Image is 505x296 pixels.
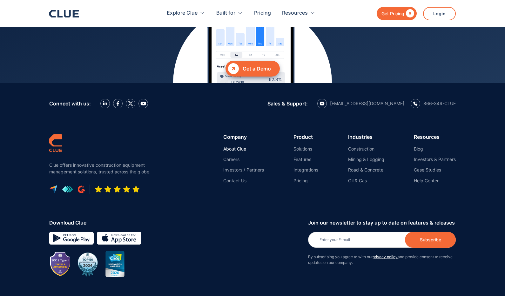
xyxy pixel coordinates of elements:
[293,167,318,173] a: Integrations
[49,220,303,225] div: Download Clue
[348,146,384,152] a: Construction
[254,3,271,23] a: Pricing
[414,157,456,162] a: Investors & Partners
[216,3,235,23] div: Built for
[414,178,456,184] a: Help Center
[348,157,384,162] a: Mining & Logging
[348,134,384,140] div: Industries
[49,162,154,175] p: Clue offers innovative construction equipment management solutions, trusted across the globe.
[423,101,456,106] div: 866-349-CLUE
[49,185,57,193] img: capterra logo icon
[293,134,318,140] div: Product
[49,101,91,106] div: Connect with us:
[308,254,456,266] p: By subscribing you agree to with our and provide consent to receive updates on our company.
[293,178,318,184] a: Pricing
[51,252,70,276] img: Image showing SOC 2 TYPE II badge for CLUE
[226,61,280,77] a: Get a Demo
[103,101,107,105] img: LinkedIn icon
[167,3,205,23] div: Explore Clue
[293,146,318,152] a: Solutions
[377,7,417,20] a: Get Pricing
[78,185,85,193] img: G2 review platform icon
[391,207,505,296] iframe: Chat Widget
[216,3,243,23] div: Built for
[140,102,146,105] img: YouTube Icon
[128,101,133,106] img: X icon twitter
[330,101,404,106] div: [EMAIL_ADDRESS][DOMAIN_NAME]
[423,7,456,20] a: Login
[223,157,264,162] a: Careers
[97,232,141,245] img: download on the App store
[167,3,198,23] div: Explore Clue
[105,251,125,277] img: CES innovation award 2020 image
[223,134,264,140] div: Company
[223,146,264,152] a: About Clue
[414,167,456,173] a: Case Studies
[49,134,62,152] img: clue logo simple
[373,254,398,259] a: privacy policy
[320,102,325,105] img: email icon
[414,146,456,152] a: Blog
[223,167,264,173] a: Investors / Partners
[282,3,315,23] div: Resources
[404,10,414,17] div: 
[348,167,384,173] a: Road & Concrete
[267,101,308,106] div: Sales & Support:
[223,178,264,184] a: Contact Us
[293,157,318,162] a: Features
[411,99,456,108] a: calling icon866-349-CLUE
[117,101,119,106] img: facebook icon
[308,220,456,278] form: Newsletter
[228,63,239,74] div: 
[95,185,140,193] img: Five-star rating icon
[414,134,456,140] div: Resources
[413,101,418,106] img: calling icon
[308,220,456,225] div: Join our newsletter to stay up to date on features & releases
[49,232,94,245] img: Google simple icon
[75,251,101,277] img: BuiltWorlds Top 50 Infrastructure 2024 award badge with
[348,178,384,184] a: Oil & Gas
[282,3,308,23] div: Resources
[62,186,73,193] img: get app logo
[317,99,404,108] a: email icon[EMAIL_ADDRESS][DOMAIN_NAME]
[308,232,456,248] input: Enter your E-mail
[381,10,404,17] div: Get Pricing
[243,65,277,73] div: Get a Demo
